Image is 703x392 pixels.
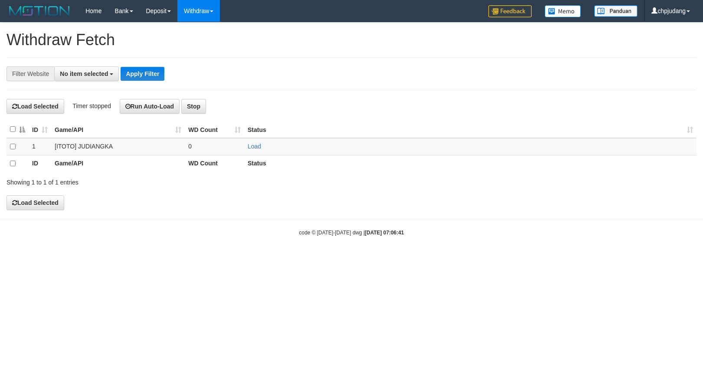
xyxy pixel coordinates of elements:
th: ID: activate to sort column ascending [29,121,51,138]
div: Showing 1 to 1 of 1 entries [7,175,286,187]
button: Apply Filter [121,67,164,81]
img: Button%20Memo.svg [545,5,581,17]
img: Feedback.jpg [488,5,532,17]
td: 1 [29,138,51,155]
th: Status [244,155,696,172]
button: Stop [181,99,206,114]
img: MOTION_logo.png [7,4,72,17]
h1: Withdraw Fetch [7,31,696,49]
img: panduan.png [594,5,638,17]
a: Load [248,143,261,150]
th: WD Count: activate to sort column ascending [185,121,244,138]
span: 0 [188,143,192,150]
button: Run Auto-Load [120,99,180,114]
th: ID [29,155,51,172]
button: Load Selected [7,99,64,114]
th: Game/API [51,155,185,172]
span: No item selected [60,70,108,77]
strong: [DATE] 07:06:41 [365,230,404,236]
span: Timer stopped [72,102,111,109]
th: WD Count [185,155,244,172]
th: Game/API: activate to sort column ascending [51,121,185,138]
td: [ITOTO] JUDIANGKA [51,138,185,155]
small: code © [DATE]-[DATE] dwg | [299,230,404,236]
button: No item selected [54,66,119,81]
div: Filter Website [7,66,54,81]
th: Status: activate to sort column ascending [244,121,696,138]
button: Load Selected [7,195,64,210]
